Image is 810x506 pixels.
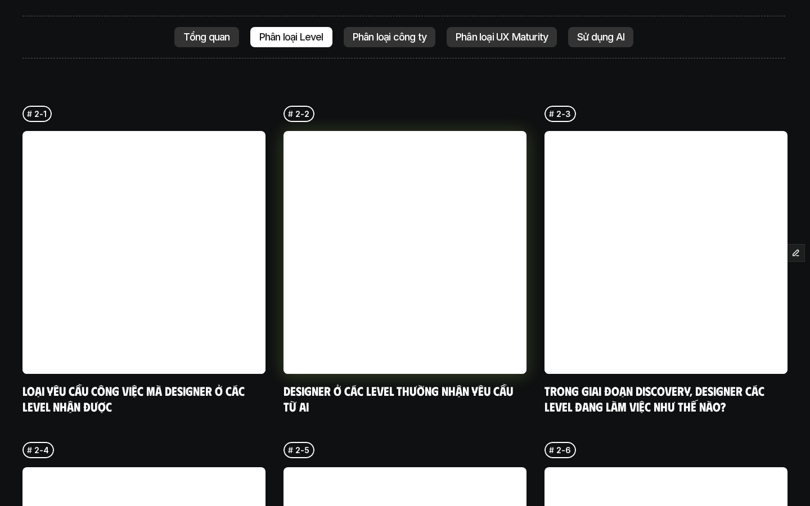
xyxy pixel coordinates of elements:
button: Edit Framer Content [787,245,804,261]
h6: # [288,110,293,118]
p: Phân loại công ty [353,31,426,43]
a: Tổng quan [174,27,239,47]
p: 2-5 [295,444,309,456]
p: Phân loại Level [259,31,323,43]
a: Phân loại Level [250,27,332,47]
a: Phân loại công ty [344,27,435,47]
p: 2-6 [556,444,570,456]
h6: # [549,110,554,118]
p: Phân loại UX Maturity [456,31,548,43]
p: 2-3 [556,108,570,120]
h6: # [27,446,32,454]
p: 2-1 [34,108,46,120]
a: Trong giai đoạn Discovery, designer các level đang làm việc như thế nào? [544,383,767,414]
h6: # [549,446,554,454]
p: 2-4 [34,444,48,456]
h6: # [288,446,293,454]
p: 2-2 [295,108,309,120]
p: Tổng quan [183,31,230,43]
a: Loại yêu cầu công việc mà designer ở các level nhận được [22,383,247,414]
p: Sử dụng AI [577,31,624,43]
a: Sử dụng AI [568,27,633,47]
a: Designer ở các level thường nhận yêu cầu từ ai [283,383,516,414]
a: Phân loại UX Maturity [447,27,557,47]
h6: # [27,110,32,118]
